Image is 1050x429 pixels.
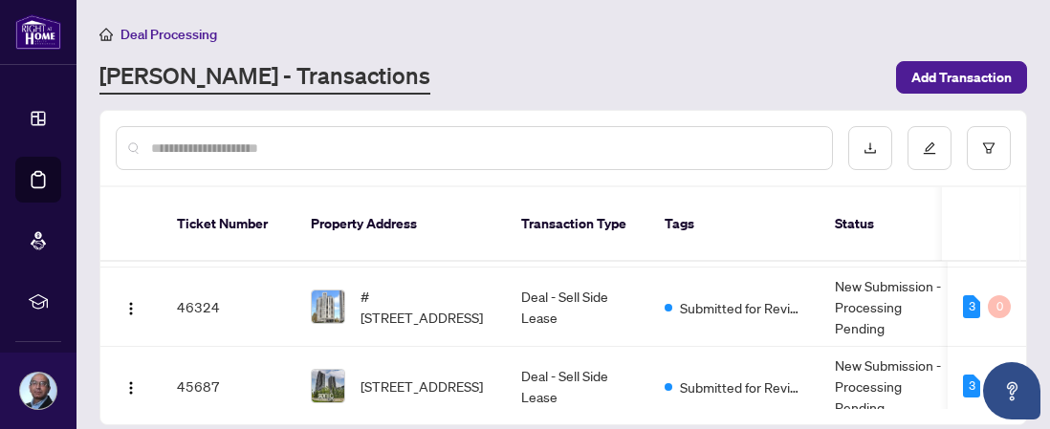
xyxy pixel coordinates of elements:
[963,375,980,397] div: 3
[820,347,963,426] td: New Submission - Processing Pending
[120,26,217,43] span: Deal Processing
[506,347,649,426] td: Deal - Sell Side Lease
[123,301,139,316] img: Logo
[162,347,295,426] td: 45687
[361,286,491,328] span: #[STREET_ADDRESS]
[116,371,146,401] button: Logo
[649,187,820,262] th: Tags
[982,141,995,155] span: filter
[963,295,980,318] div: 3
[908,126,952,170] button: edit
[506,187,649,262] th: Transaction Type
[680,297,804,318] span: Submitted for Review
[988,295,1011,318] div: 0
[896,61,1027,94] button: Add Transaction
[911,62,1012,93] span: Add Transaction
[820,187,963,262] th: Status
[506,268,649,347] td: Deal - Sell Side Lease
[15,14,61,50] img: logo
[162,187,295,262] th: Ticket Number
[295,187,506,262] th: Property Address
[312,290,344,323] img: thumbnail-img
[361,375,483,397] span: [STREET_ADDRESS]
[20,373,56,409] img: Profile Icon
[983,362,1040,419] button: Open asap
[848,126,892,170] button: download
[162,268,295,347] td: 46324
[99,28,113,41] span: home
[312,370,344,402] img: thumbnail-img
[923,141,936,155] span: edit
[680,376,804,397] span: Submitted for Review
[820,268,963,347] td: New Submission - Processing Pending
[967,126,1011,170] button: filter
[116,291,146,322] button: Logo
[99,60,430,95] a: [PERSON_NAME] - Transactions
[123,380,139,396] img: Logo
[864,141,877,155] span: download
